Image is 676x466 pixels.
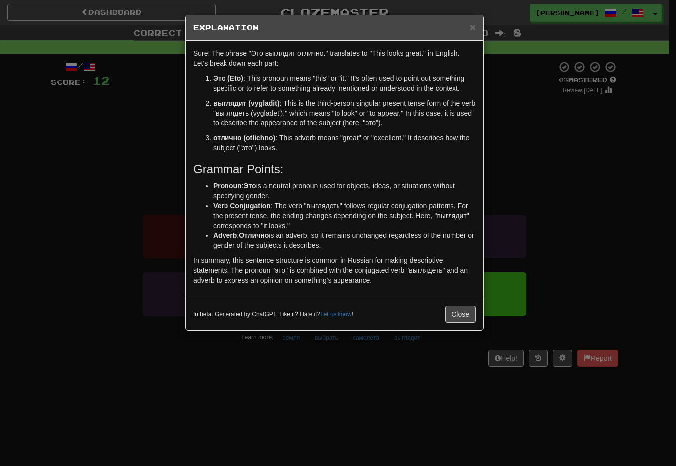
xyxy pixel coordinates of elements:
p: : This is the third-person singular present tense form of the verb "выглядеть (vygladet')," which... [213,98,476,128]
strong: выглядит (vygladit) [213,99,280,107]
strong: Pronoun [213,182,242,190]
button: Close [445,306,476,323]
strong: Отлично [239,232,269,239]
small: In beta. Generated by ChatGPT. Like it? Hate it? ! [193,310,353,319]
button: Close [470,22,476,32]
a: Let us know [320,311,351,318]
p: : This adverb means "great" or "excellent." It describes how the subject ("это") looks. [213,133,476,153]
strong: отлично (otlichno) [213,134,275,142]
h3: Grammar Points: [193,163,476,176]
p: Sure! The phrase "Это выглядит отлично." translates to "This looks great." in English. Let's brea... [193,48,476,68]
span: × [470,21,476,33]
strong: Это [243,182,256,190]
p: In summary, this sentence structure is common in Russian for making descriptive statements. The p... [193,255,476,285]
li: : is a neutral pronoun used for objects, ideas, or situations without specifying gender. [213,181,476,201]
strong: Adverb [213,232,237,239]
strong: Verb Conjugation [213,202,271,210]
li: : is an adverb, so it remains unchanged regardless of the number or gender of the subjects it des... [213,231,476,250]
h5: Explanation [193,23,476,33]
strong: Это (Eto) [213,74,243,82]
p: : This pronoun means "this" or "it." It's often used to point out something specific or to refer ... [213,73,476,93]
li: : The verb "выглядеть" follows regular conjugation patterns. For the present tense, the ending ch... [213,201,476,231]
